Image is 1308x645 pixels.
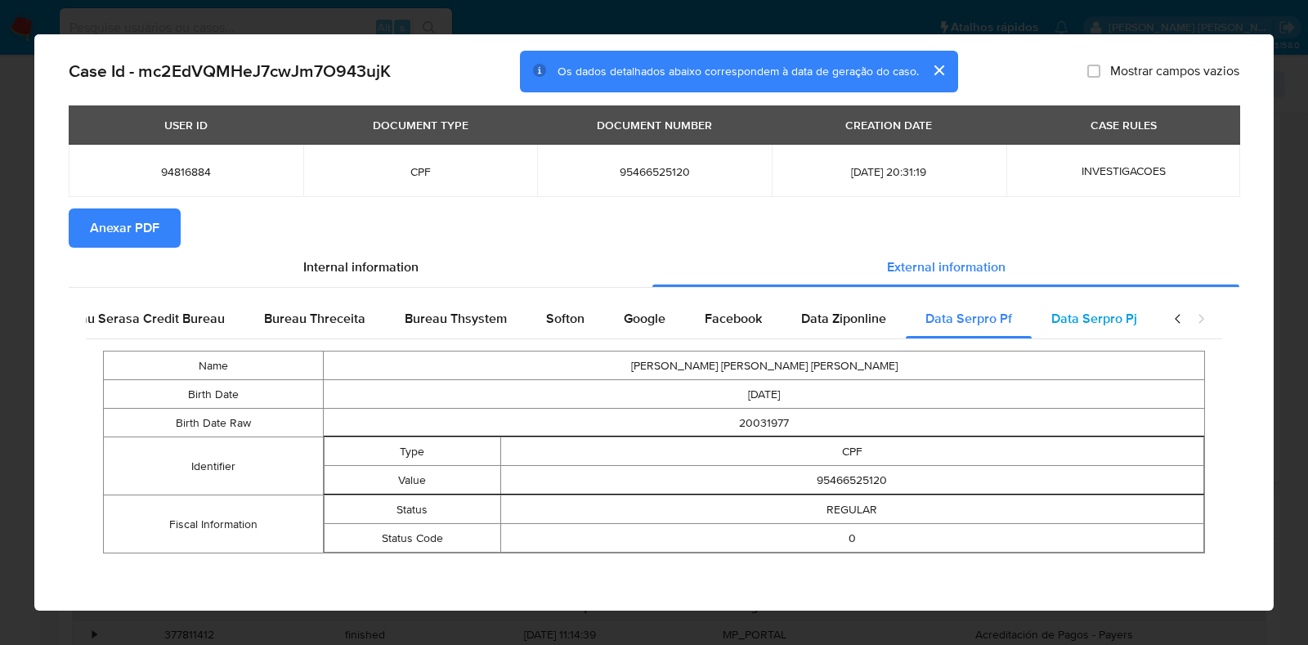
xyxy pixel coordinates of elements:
[887,258,1006,276] span: External information
[69,248,1239,287] div: Detailed info
[323,164,518,179] span: CPF
[325,495,500,524] td: Status
[325,524,500,553] td: Status Code
[363,111,478,139] div: DOCUMENT TYPE
[1081,111,1167,139] div: CASE RULES
[264,309,365,328] span: Bureau Threceita
[324,352,1205,380] td: [PERSON_NAME] [PERSON_NAME] [PERSON_NAME]
[88,164,284,179] span: 94816884
[624,309,665,328] span: Google
[104,437,324,495] td: Identifier
[925,309,1012,328] span: Data Serpro Pf
[557,164,752,179] span: 95466525120
[90,210,159,246] span: Anexar PDF
[325,466,500,495] td: Value
[500,524,1204,553] td: 0
[405,309,507,328] span: Bureau Thsystem
[303,258,419,276] span: Internal information
[500,495,1204,524] td: REGULAR
[1082,163,1166,179] span: INVESTIGACOES
[546,309,585,328] span: Softon
[104,495,324,553] td: Fiscal Information
[919,51,958,90] button: cerrar
[835,111,942,139] div: CREATION DATE
[69,60,391,82] h2: Case Id - mc2EdVQMHeJ7cwJm7O943ujK
[1110,63,1239,79] span: Mostrar campos vazios
[1051,309,1137,328] span: Data Serpro Pj
[705,309,762,328] span: Facebook
[500,466,1204,495] td: 95466525120
[791,164,987,179] span: [DATE] 20:31:19
[104,352,324,380] td: Name
[324,409,1205,437] td: 20031977
[69,208,181,248] button: Anexar PDF
[558,63,919,79] span: Os dados detalhados abaixo correspondem à data de geração do caso.
[325,437,500,466] td: Type
[324,380,1205,409] td: [DATE]
[801,309,886,328] span: Data Ziponline
[104,380,324,409] td: Birth Date
[104,409,324,437] td: Birth Date Raw
[155,111,217,139] div: USER ID
[500,437,1204,466] td: CPF
[1087,65,1100,78] input: Mostrar campos vazios
[52,309,225,328] span: Bureau Serasa Credit Bureau
[587,111,722,139] div: DOCUMENT NUMBER
[34,34,1274,611] div: closure-recommendation-modal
